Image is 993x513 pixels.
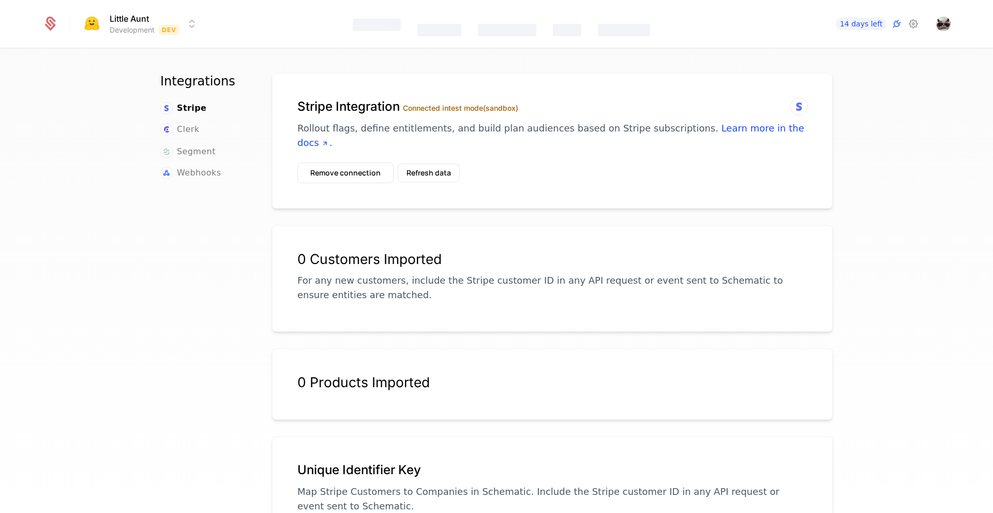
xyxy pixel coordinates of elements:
[478,24,536,36] div: Companies
[159,25,180,35] span: Dev
[177,145,216,158] span: Segment
[891,18,903,30] a: Integrations
[836,18,886,30] a: 14 days left
[160,145,216,158] a: Segment
[80,11,104,36] img: Little Aunt
[177,123,199,136] span: Clerk
[110,25,155,35] div: Development
[398,164,460,182] button: Refresh data
[177,102,206,114] span: Stripe
[297,121,807,150] p: Rollout flags, define entitlements, and build plan audiences based on Stripe subscriptions. .
[177,167,221,179] span: Webhooks
[160,73,247,180] nav: Main
[160,73,247,90] h1: Integrations
[297,251,807,267] div: 0 Customers Imported
[297,374,807,390] div: 0 Products Imported
[160,167,221,179] a: Webhooks
[297,163,394,183] button: Remove connection
[907,18,920,30] a: Settings
[417,24,461,36] div: Catalog
[83,12,199,35] button: Select environment
[297,273,807,302] p: For any new customers, include the Stripe customer ID in any API request or event sent to Schemat...
[297,462,807,478] h1: Unique Identifier Key
[936,17,951,31] button: Open user button
[160,123,199,136] a: Clerk
[553,24,581,36] div: Events
[403,104,518,112] label: Connected in test mode (sandbox)
[297,98,807,115] h1: Stripe Integration
[353,19,401,31] div: Features
[160,102,206,114] a: Stripe
[598,24,650,36] div: Components
[936,17,951,31] img: Beom Mee
[110,12,149,25] span: Little Aunt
